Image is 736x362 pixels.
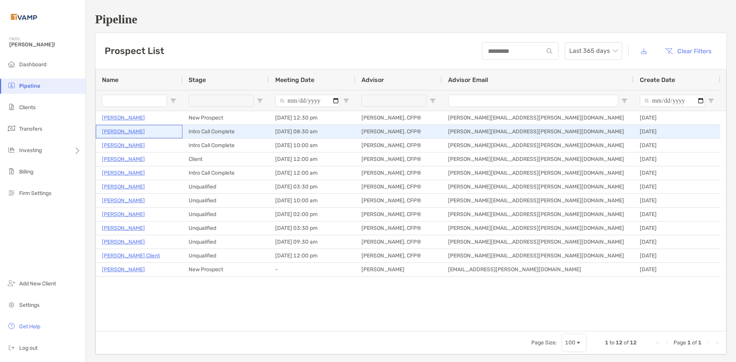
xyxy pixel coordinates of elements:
[19,83,40,89] span: Pipeline
[640,95,705,107] input: Create Date Filter Input
[605,339,608,346] span: 1
[182,235,269,249] div: Unqualified
[634,139,720,152] div: [DATE]
[442,166,634,180] div: [PERSON_NAME][EMAIL_ADDRESS][PERSON_NAME][DOMAIN_NAME]
[343,98,349,104] button: Open Filter Menu
[355,208,442,221] div: [PERSON_NAME], CFP®
[361,76,384,84] span: Advisor
[19,104,36,111] span: Clients
[269,139,355,152] div: [DATE] 10:00 am
[7,167,16,176] img: billing icon
[7,102,16,111] img: clients icon
[7,321,16,331] img: get-help icon
[640,76,675,84] span: Create Date
[442,235,634,249] div: [PERSON_NAME][EMAIL_ADDRESS][PERSON_NAME][DOMAIN_NAME]
[269,249,355,262] div: [DATE] 12:00 pm
[442,249,634,262] div: [PERSON_NAME][EMAIL_ADDRESS][PERSON_NAME][DOMAIN_NAME]
[189,76,206,84] span: Stage
[609,339,614,346] span: to
[616,339,623,346] span: 12
[448,76,488,84] span: Advisor Email
[7,59,16,69] img: dashboard icon
[182,125,269,138] div: Intro Call Complete
[562,334,586,352] div: Page Size
[655,340,661,346] div: First Page
[182,166,269,180] div: Intro Call Complete
[102,182,145,192] a: [PERSON_NAME]
[355,235,442,249] div: [PERSON_NAME], CFP®
[19,147,42,154] span: Investing
[102,154,145,164] p: [PERSON_NAME]
[674,339,686,346] span: Page
[269,208,355,221] div: [DATE] 02:00 pm
[355,125,442,138] div: [PERSON_NAME], CFP®
[634,208,720,221] div: [DATE]
[442,221,634,235] div: [PERSON_NAME][EMAIL_ADDRESS][PERSON_NAME][DOMAIN_NAME]
[565,339,575,346] div: 100
[624,339,629,346] span: of
[182,194,269,207] div: Unqualified
[182,221,269,235] div: Unqualified
[442,125,634,138] div: [PERSON_NAME][EMAIL_ADDRESS][PERSON_NAME][DOMAIN_NAME]
[630,339,637,346] span: 12
[708,98,714,104] button: Open Filter Menu
[714,340,720,346] div: Last Page
[442,194,634,207] div: [PERSON_NAME][EMAIL_ADDRESS][PERSON_NAME][DOMAIN_NAME]
[705,340,711,346] div: Next Page
[442,111,634,124] div: [PERSON_NAME][EMAIL_ADDRESS][PERSON_NAME][DOMAIN_NAME]
[269,235,355,249] div: [DATE] 09:30 am
[442,208,634,221] div: [PERSON_NAME][EMAIL_ADDRESS][PERSON_NAME][DOMAIN_NAME]
[621,98,628,104] button: Open Filter Menu
[257,98,263,104] button: Open Filter Menu
[19,190,51,197] span: Firm Settings
[355,152,442,166] div: [PERSON_NAME], CFP®
[355,180,442,193] div: [PERSON_NAME], CFP®
[275,76,314,84] span: Meeting Date
[182,152,269,166] div: Client
[19,345,38,351] span: Log out
[7,343,16,352] img: logout icon
[355,221,442,235] div: [PERSON_NAME], CFP®
[9,41,81,48] span: [PERSON_NAME]!
[269,166,355,180] div: [DATE] 12:00 am
[269,221,355,235] div: [DATE] 03:30 pm
[102,168,145,178] p: [PERSON_NAME]
[102,95,167,107] input: Name Filter Input
[634,194,720,207] div: [DATE]
[19,323,40,330] span: Get Help
[182,111,269,124] div: New Prospect
[102,265,145,274] a: [PERSON_NAME]
[687,339,691,346] span: 1
[634,180,720,193] div: [DATE]
[102,113,145,123] a: [PERSON_NAME]
[634,263,720,276] div: [DATE]
[102,141,145,150] a: [PERSON_NAME]
[102,127,145,136] a: [PERSON_NAME]
[355,139,442,152] div: [PERSON_NAME], CFP®
[430,98,436,104] button: Open Filter Menu
[269,263,355,276] div: -
[19,169,33,175] span: Billing
[269,111,355,124] div: [DATE] 12:30 pm
[269,125,355,138] div: [DATE] 08:30 am
[269,152,355,166] div: [DATE] 12:00 am
[698,339,701,346] span: 1
[102,196,145,205] p: [PERSON_NAME]
[634,166,720,180] div: [DATE]
[102,210,145,219] a: [PERSON_NAME]
[102,251,160,260] p: [PERSON_NAME] Client
[19,302,39,308] span: Settings
[355,111,442,124] div: [PERSON_NAME], CFP®
[531,339,557,346] div: Page Size:
[269,194,355,207] div: [DATE] 10:00 am
[105,46,164,56] h3: Prospect List
[19,280,56,287] span: Add New Client
[102,223,145,233] a: [PERSON_NAME]
[95,12,727,26] h1: Pipeline
[102,76,118,84] span: Name
[634,249,720,262] div: [DATE]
